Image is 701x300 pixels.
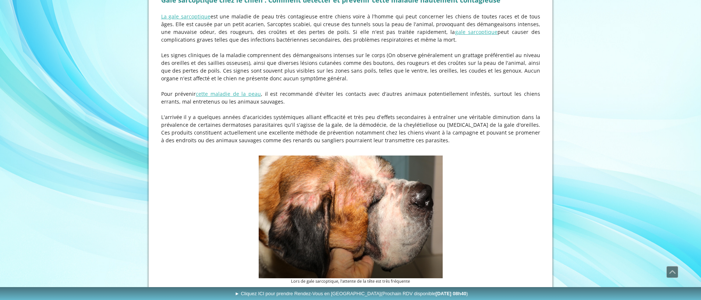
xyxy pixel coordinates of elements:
a: cette maladie de la peau [196,90,261,97]
p: Les signes cliniques de la maladie comprennent des démangeaisons intenses sur le corps (On observ... [161,51,540,82]
figcaption: Lors de gale sarcoptique, l'attente de la tête est très fréquente [259,278,443,285]
p: L'arrivée il y a quelques années d'acaricides systémiques alliant efficacité et très peu d'effets... [161,113,540,144]
b: [DATE] 08h40 [436,291,467,296]
a: La gale sarcoptique [161,13,210,20]
a: gale sarcoptique [455,28,498,35]
span: (Prochain RDV disponible ) [381,291,468,296]
p: est une maladie de peau très contagieuse entre chiens voire à l'homme qui peut concerner les chie... [161,13,540,43]
span: Défiler vers le haut [667,266,678,278]
a: Défiler vers le haut [666,266,678,278]
img: Lors de gale sarcoptique, l'attente de la tête est très fréquente [259,156,443,278]
p: Pour prévenir , il est recommandé d'éviter les contacts avec d'autres animaux potentiellement inf... [161,90,540,105]
span: ► Cliquez ICI pour prendre Rendez-Vous en [GEOGRAPHIC_DATA] [235,291,468,296]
